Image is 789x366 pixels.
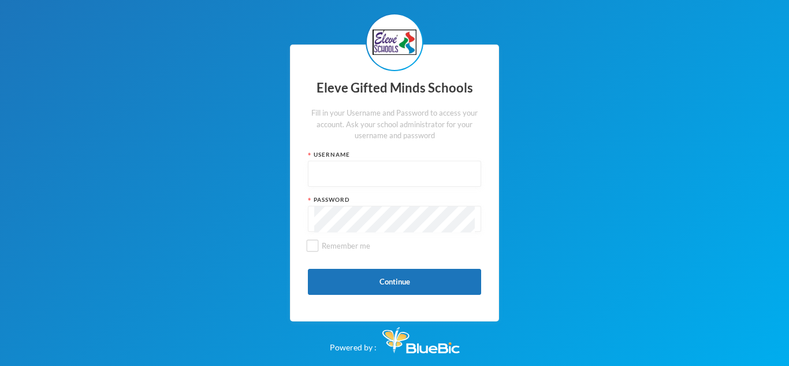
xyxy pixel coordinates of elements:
[308,150,481,159] div: Username
[308,269,481,295] button: Continue
[330,321,460,353] div: Powered by :
[308,195,481,204] div: Password
[382,327,460,353] img: Bluebic
[308,77,481,99] div: Eleve Gifted Minds Schools
[308,108,481,142] div: Fill in your Username and Password to access your account. Ask your school administrator for your...
[317,241,375,250] span: Remember me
